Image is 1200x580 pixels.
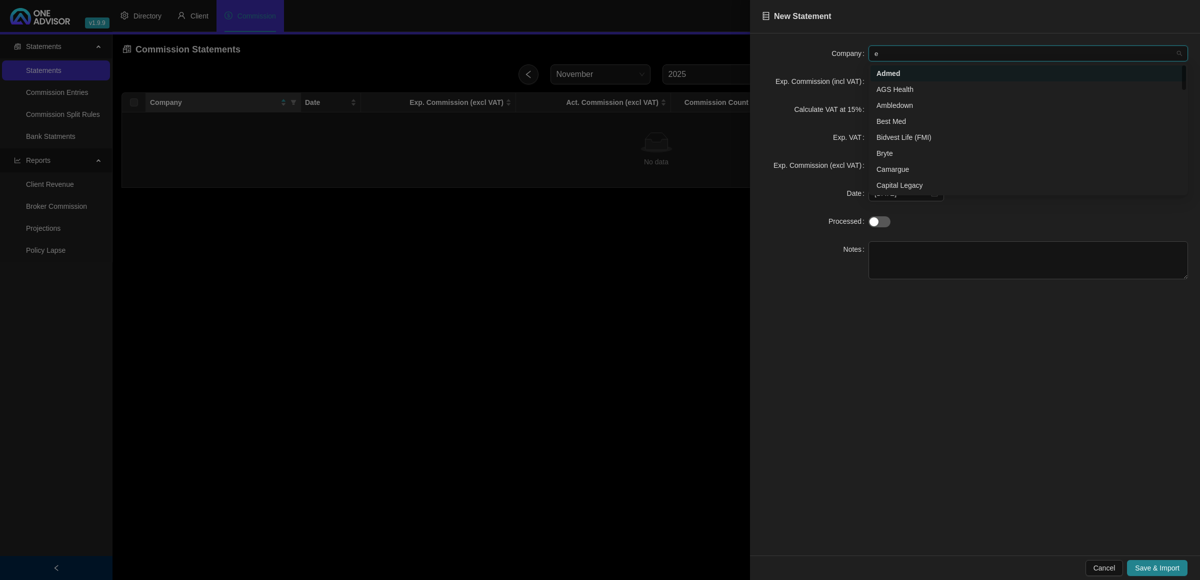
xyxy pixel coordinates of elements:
[870,129,1186,145] div: Bidvest Life (FMI)
[1127,560,1187,576] button: Save & Import
[870,113,1186,129] div: Best Med
[774,12,831,20] span: New Statement
[1135,563,1179,574] span: Save & Import
[876,180,1180,191] div: Capital Legacy
[876,132,1180,143] div: Bidvest Life (FMI)
[843,241,868,257] label: Notes
[831,45,868,61] label: Company
[833,129,868,145] label: Exp. VAT
[773,157,868,173] label: Exp. Commission (excl VAT)
[876,116,1180,127] div: Best Med
[870,145,1186,161] div: Bryte
[1085,560,1123,576] button: Cancel
[876,68,1180,79] div: Admed
[870,65,1186,81] div: Admed
[870,97,1186,113] div: Ambledown
[828,213,868,229] label: Processed
[775,73,868,89] label: Exp. Commission (incl VAT)
[794,101,868,117] label: Calculate VAT at 15%
[876,100,1180,111] div: Ambledown
[870,81,1186,97] div: AGS Health
[876,148,1180,159] div: Bryte
[876,164,1180,175] div: Camargue
[870,161,1186,177] div: Camargue
[847,185,868,201] label: Date
[870,177,1186,193] div: Capital Legacy
[1093,563,1115,574] span: Cancel
[876,84,1180,95] div: AGS Health
[762,12,770,20] span: database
